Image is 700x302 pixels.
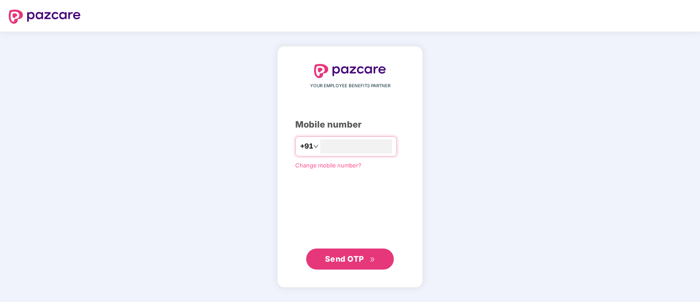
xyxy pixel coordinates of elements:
[370,257,375,263] span: double-right
[295,118,405,131] div: Mobile number
[313,144,318,149] span: down
[310,82,390,89] span: YOUR EMPLOYEE BENEFITS PARTNER
[295,162,361,169] a: Change mobile number?
[306,249,394,270] button: Send OTPdouble-right
[9,10,81,24] img: logo
[314,64,386,78] img: logo
[300,141,313,152] span: +91
[325,254,364,263] span: Send OTP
